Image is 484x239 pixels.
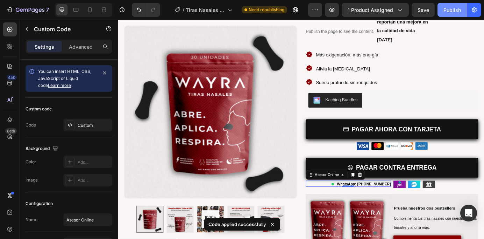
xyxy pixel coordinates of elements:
div: Configuration [26,200,53,207]
img: gempages_549480345892815974-08834aa0-b358-4b9c-ac84-2472fb4e5080.png [349,185,363,193]
span: Save [418,7,429,13]
img: gempages_549480345892815974-b78b72d7-195f-4b40-8234-9a898c63ea0c.png [273,141,287,149]
span: Tiras Nasales 2.0 [186,6,225,14]
p: Advanced [69,43,93,50]
span: Alivia la [MEDICAL_DATA] [227,53,289,59]
span: Más oxigenación, más energía [227,37,298,43]
div: Code [26,122,36,128]
span: You can insert HTML, CSS, JavaScript or Liquid code [38,69,91,88]
div: Open Intercom Messenger [460,205,477,221]
a: Learn more [48,83,71,88]
div: PAGAR AHORA CON TARJETA [268,121,370,130]
iframe: Design area [118,20,484,239]
div: Image [26,177,38,183]
button: 1 product assigned [342,3,409,17]
button: Publish [437,3,467,17]
div: Kaching Bundles [237,88,274,96]
div: Undo/Redo [132,3,160,17]
span: 1 product assigned [348,6,393,14]
div: Custom [78,122,111,129]
div: Background [26,144,59,153]
b: WhatsApp: [PHONE_NUMBER] [251,186,313,191]
div: Beta [5,128,17,134]
img: KachingBundles.png [223,88,232,97]
button: Kaching Bundles [218,84,280,101]
div: Publish [443,6,461,14]
img: gempages_549480345892815974-bbd5fc99-c37e-4325-acb9-d9612607a316.png [341,141,355,149]
button: 7 [3,3,52,17]
div: Asesor Online [224,175,254,181]
img: gempages_549480345892815974-305b1d7c-3873-4200-9c9c-b6cd1b4f57a8.png [307,141,321,149]
img: gempages_549480345892815974-741f754d-edb1-4d1b-9768-ea6ac6f53ecb.png [324,141,338,149]
button: PAGAR AHORA CON TARJETA [215,114,413,137]
div: Add... [78,177,111,184]
span: Prueba nuestros dos bestsellers [316,213,386,219]
p: PAGAR CONTRA ENTREGA [272,163,365,176]
a: PAGAR CONTRA ENTREGA [215,158,413,181]
div: Add... [78,159,111,165]
span: Need republishing [249,7,284,13]
span: Sueño profundo sin ronquidos [227,69,297,75]
div: Color [26,159,36,165]
div: Custom code [26,106,52,112]
img: gempages_549480345892815974-e89cb446-bf9d-4e01-b51c-eb1c17d9009e.png [290,141,304,149]
button: Save [412,3,435,17]
p: 7 [46,6,49,14]
div: Name [26,217,37,223]
div: 450 [7,75,17,80]
p: Custom Code [34,25,93,33]
img: gempages_549480345892815974-8d02856c-2185-4b47-aac2-523f3dc853db.jpg [315,185,329,193]
span: / [183,6,184,14]
img: gempages_549480345892815974-d1fc881f-4846-4f63-856c-111d3068dbbe.png [332,185,346,193]
p: Settings [35,43,54,50]
p: Code applied successfully [208,221,266,228]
